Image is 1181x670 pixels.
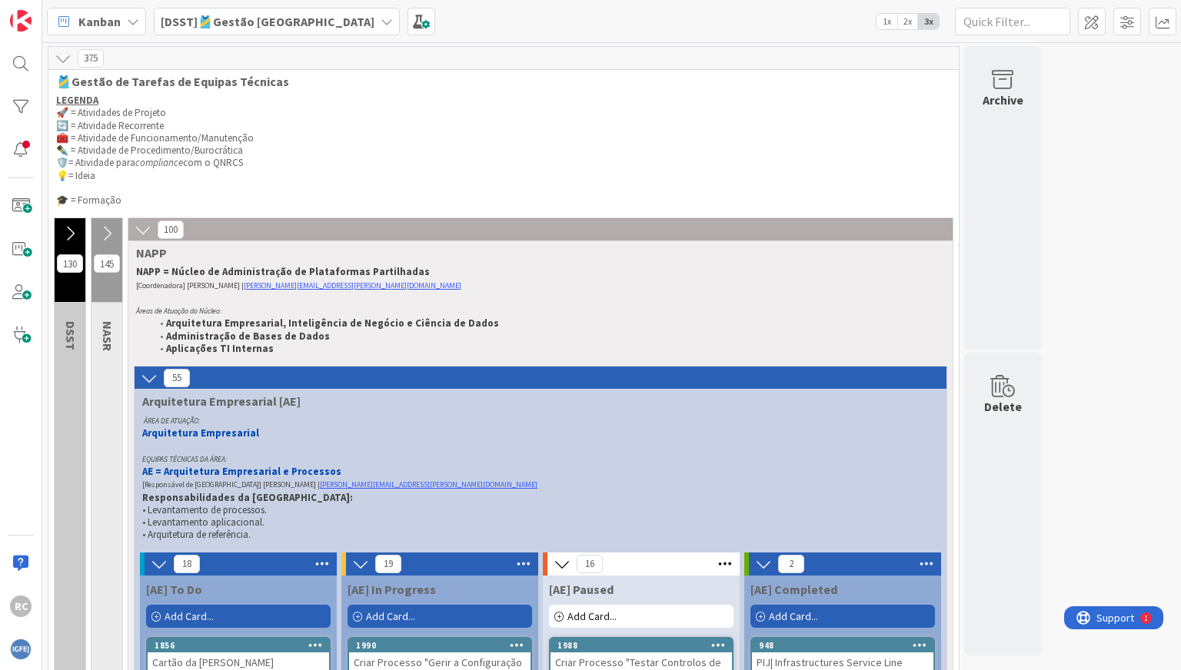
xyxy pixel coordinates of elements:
[94,254,120,273] span: 145
[348,582,436,597] span: [AE] In Progress
[759,640,933,651] div: 948
[63,321,78,350] span: DSST
[56,74,940,89] span: 🎽Gestão de Tarefas de Equipas Técnicas
[142,516,264,529] span: • Levantamento aplicacional.
[136,306,221,316] em: Áreas de Atuação do Núcleo:
[148,638,329,652] div: 1856
[349,638,531,652] div: 1990
[984,397,1022,416] div: Delete
[165,609,214,623] span: Add Card...
[166,330,330,343] strong: Administração de Bases de Dados
[100,321,115,351] span: NASR
[56,107,951,119] p: 🚀 = Atividades de Projeto
[897,14,918,29] span: 2x
[577,555,603,573] span: 16
[146,582,202,597] span: [AE] To Do
[142,528,251,541] span: • Arquitetura de referência.
[78,49,104,68] span: 375
[56,144,951,157] p: ✒️ = Atividade de Procedimento/Burocrática
[10,10,32,32] img: Visit kanbanzone.com
[142,393,927,409] span: Arquitetura Empresarial [AE]
[78,12,121,31] span: Kanban
[135,156,183,169] em: compliance
[57,254,83,273] span: 130
[136,245,933,260] span: NAPP
[375,555,401,573] span: 19
[567,609,617,623] span: Add Card...
[752,638,933,652] div: 948
[56,157,951,169] p: 🛡️= Atividade para com o QNRCS
[166,342,274,355] strong: Aplicações TI Internas
[918,14,939,29] span: 3x
[56,132,951,144] p: 🧰 = Atividade de Funcionamento/Manutenção
[244,280,461,290] a: [PERSON_NAME][EMAIL_ADDRESS][PERSON_NAME][DOMAIN_NAME]
[56,94,98,107] u: LEGENDA
[174,555,200,573] span: 18
[778,555,804,573] span: 2
[557,640,732,651] div: 1988
[356,640,531,651] div: 1990
[56,194,951,207] p: 🎓 = Formação
[161,14,374,29] b: [DSST]🎽Gestão [GEOGRAPHIC_DATA]
[142,491,353,504] strong: Responsabilidades da [GEOGRAPHIC_DATA]:
[80,6,84,18] div: 1
[769,609,818,623] span: Add Card...
[142,503,267,516] span: • Levantamento de processos.
[142,454,227,464] em: EQUIPAS TÉCNICAS DA ÁREA:
[56,120,951,132] p: 🔄 = Atividade Recorrente
[142,479,320,489] span: [Responsável de [GEOGRAPHIC_DATA]] [PERSON_NAME] |
[549,582,614,597] span: [AE] Paused
[155,640,329,651] div: 1856
[320,479,537,489] a: [PERSON_NAME][EMAIL_ADDRESS][PERSON_NAME][DOMAIN_NAME]
[142,465,341,478] strong: AE = Arquitetura Empresarial e Processos
[955,8,1070,35] input: Quick Filter...
[10,638,32,660] img: avatar
[158,221,184,239] span: 100
[166,317,499,330] strong: Arquitetura Empresarial, Inteligência de Negócio e Ciência de Dados
[877,14,897,29] span: 1x
[144,416,200,426] em: ÁREA DE ATUAÇÃO:
[56,170,951,182] p: 💡= Ideia
[136,280,244,290] span: [Coordenadora] [PERSON_NAME] |
[136,265,430,278] strong: NAPP = Núcleo de Administração de Plataformas Partilhadas
[366,609,415,623] span: Add Card...
[10,595,32,617] div: RC
[32,2,70,21] span: Support
[142,426,259,439] strong: Arquitetura Empresarial
[164,369,190,387] span: 55
[983,91,1023,109] div: Archive
[551,638,732,652] div: 1988
[750,582,837,597] span: [AE] Completed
